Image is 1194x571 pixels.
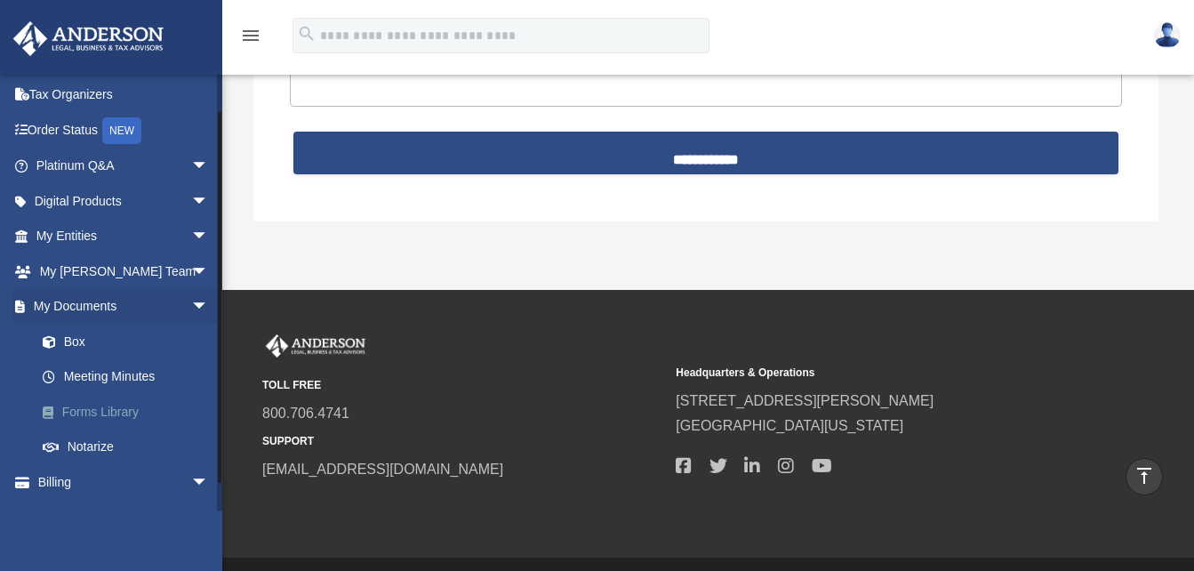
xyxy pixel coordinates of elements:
small: SUPPORT [262,432,663,451]
a: Notarize [25,430,236,465]
i: menu [240,25,261,46]
a: Tax Organizers [12,77,236,113]
img: Anderson Advisors Platinum Portal [262,334,369,358]
a: Video Training [12,500,236,535]
span: arrow_drop_down [191,464,227,501]
i: search [297,24,317,44]
span: arrow_drop_down [191,289,227,326]
a: My [PERSON_NAME] Teamarrow_drop_down [12,253,236,289]
a: My Entitiesarrow_drop_down [12,219,236,254]
img: User Pic [1154,22,1181,48]
img: Anderson Advisors Platinum Portal [8,21,169,56]
a: Platinum Q&Aarrow_drop_down [12,149,236,184]
span: arrow_drop_down [191,183,227,220]
a: My Documentsarrow_drop_down [12,289,236,325]
a: vertical_align_top [1126,458,1163,495]
a: Forms Library [25,394,236,430]
a: [EMAIL_ADDRESS][DOMAIN_NAME] [262,462,503,477]
a: Meeting Minutes [25,359,227,395]
div: NEW [102,117,141,144]
a: Box [25,324,236,359]
a: [STREET_ADDRESS][PERSON_NAME] [676,393,934,408]
i: vertical_align_top [1134,465,1155,487]
span: arrow_drop_down [191,253,227,290]
small: Headquarters & Operations [676,364,1077,382]
a: Digital Productsarrow_drop_down [12,183,236,219]
span: arrow_drop_down [191,219,227,255]
a: [GEOGRAPHIC_DATA][US_STATE] [676,418,903,433]
span: arrow_drop_down [191,149,227,185]
a: menu [240,31,261,46]
a: Order StatusNEW [12,112,236,149]
a: Billingarrow_drop_down [12,464,236,500]
a: 800.706.4741 [262,406,349,421]
small: TOLL FREE [262,376,663,395]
